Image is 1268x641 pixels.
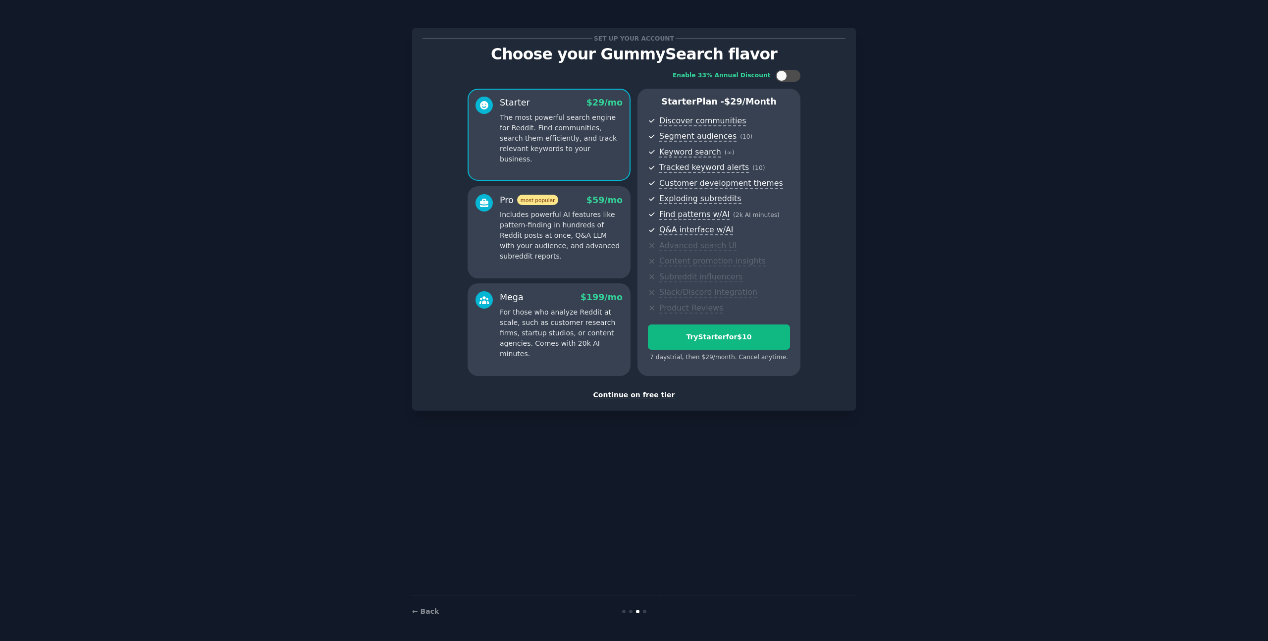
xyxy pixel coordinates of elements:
[725,149,735,156] span: ( ∞ )
[659,210,730,220] span: Find patterns w/AI
[740,133,752,140] span: ( 10 )
[659,241,737,251] span: Advanced search UI
[586,98,623,107] span: $ 29 /mo
[423,390,845,400] div: Continue on free tier
[659,256,766,267] span: Content promotion insights
[500,194,558,207] div: Pro
[659,287,757,298] span: Slack/Discord integration
[517,195,559,205] span: most popular
[581,292,623,302] span: $ 199 /mo
[592,33,676,44] span: Set up your account
[659,272,742,282] span: Subreddit influencers
[412,607,439,615] a: ← Back
[733,212,780,218] span: ( 2k AI minutes )
[659,162,749,173] span: Tracked keyword alerts
[659,303,723,314] span: Product Reviews
[659,178,783,189] span: Customer development themes
[586,195,623,205] span: $ 59 /mo
[659,225,733,235] span: Q&A interface w/AI
[659,116,746,126] span: Discover communities
[724,97,777,107] span: $ 29 /month
[648,332,790,342] div: Try Starter for $10
[648,96,790,108] p: Starter Plan -
[673,71,771,80] div: Enable 33% Annual Discount
[659,194,741,204] span: Exploding subreddits
[500,112,623,164] p: The most powerful search engine for Reddit. Find communities, search them efficiently, and track ...
[659,131,737,142] span: Segment audiences
[500,97,530,109] div: Starter
[500,307,623,359] p: For those who analyze Reddit at scale, such as customer research firms, startup studios, or conte...
[648,324,790,350] button: TryStarterfor$10
[659,147,721,158] span: Keyword search
[500,291,524,304] div: Mega
[423,46,845,63] p: Choose your GummySearch flavor
[648,353,790,362] div: 7 days trial, then $ 29 /month . Cancel anytime.
[752,164,765,171] span: ( 10 )
[500,210,623,262] p: Includes powerful AI features like pattern-finding in hundreds of Reddit posts at once, Q&A LLM w...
